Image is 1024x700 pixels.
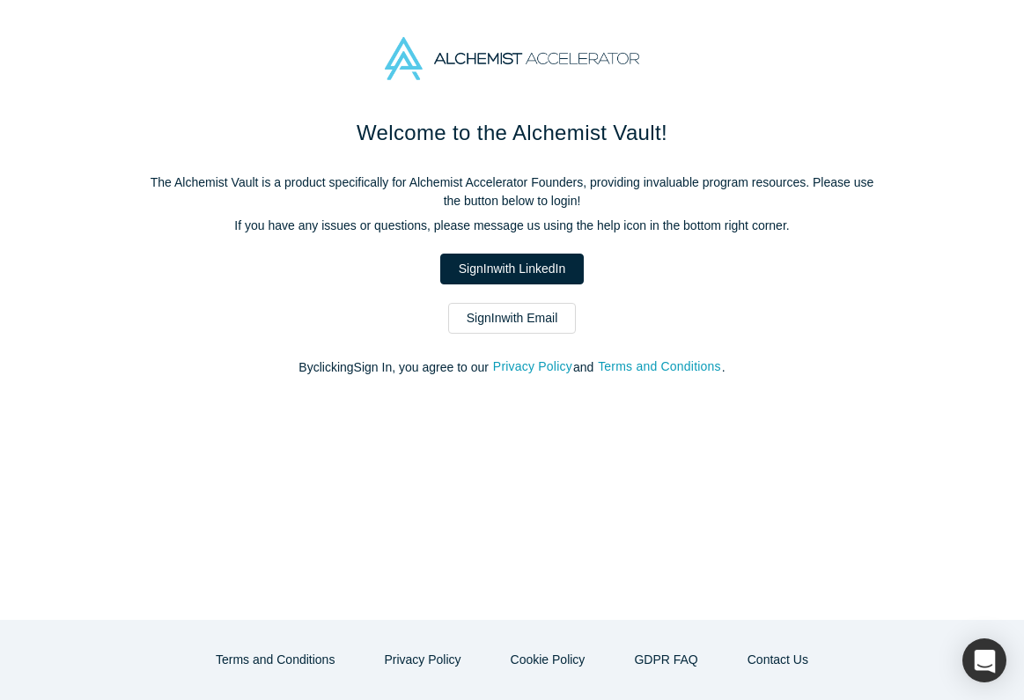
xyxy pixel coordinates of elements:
[197,645,353,675] button: Terms and Conditions
[729,645,827,675] button: Contact Us
[385,37,638,80] img: Alchemist Accelerator Logo
[448,303,577,334] a: SignInwith Email
[440,254,584,284] a: SignInwith LinkedIn
[597,357,722,377] button: Terms and Conditions
[492,357,573,377] button: Privacy Policy
[492,645,604,675] button: Cookie Policy
[143,117,882,149] h1: Welcome to the Alchemist Vault!
[143,358,882,377] p: By clicking Sign In , you agree to our and .
[143,173,882,210] p: The Alchemist Vault is a product specifically for Alchemist Accelerator Founders, providing inval...
[143,217,882,235] p: If you have any issues or questions, please message us using the help icon in the bottom right co...
[615,645,716,675] a: GDPR FAQ
[365,645,479,675] button: Privacy Policy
